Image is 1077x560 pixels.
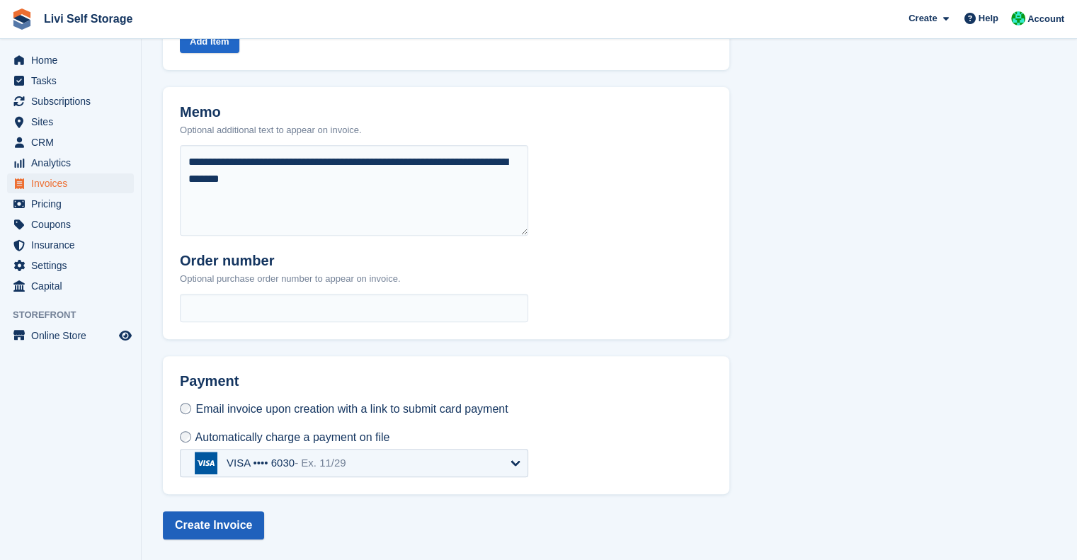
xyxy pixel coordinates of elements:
[7,276,134,296] a: menu
[31,50,116,70] span: Home
[31,153,116,173] span: Analytics
[117,327,134,344] a: Preview store
[31,71,116,91] span: Tasks
[7,153,134,173] a: menu
[180,431,191,442] input: Automatically charge a payment on file
[7,112,134,132] a: menu
[31,91,116,111] span: Subscriptions
[7,215,134,234] a: menu
[31,235,116,255] span: Insurance
[908,11,937,25] span: Create
[180,403,191,414] input: Email invoice upon creation with a link to submit card payment
[979,11,998,25] span: Help
[7,132,134,152] a: menu
[13,308,141,322] span: Storefront
[7,326,134,345] a: menu
[31,194,116,214] span: Pricing
[180,272,400,286] p: Optional purchase order number to appear on invoice.
[7,50,134,70] a: menu
[31,215,116,234] span: Coupons
[295,457,346,469] span: - Ex. 11/29
[31,256,116,275] span: Settings
[38,7,138,30] a: Livi Self Storage
[31,112,116,132] span: Sites
[31,276,116,296] span: Capital
[195,452,217,474] img: visa-b694ef4212b07b5f47965f94a99afb91c8fa3d2577008b26e631fad0fb21120b.svg
[1011,11,1025,25] img: Joe Robertson
[227,457,346,469] div: VISA •••• 6030
[195,431,390,443] span: Automatically charge a payment on file
[1027,12,1064,26] span: Account
[180,104,362,120] h2: Memo
[180,253,400,269] h2: Order number
[7,235,134,255] a: menu
[7,91,134,111] a: menu
[195,403,508,415] span: Email invoice upon creation with a link to submit card payment
[31,173,116,193] span: Invoices
[163,511,264,539] button: Create Invoice
[180,123,362,137] p: Optional additional text to appear on invoice.
[7,173,134,193] a: menu
[7,71,134,91] a: menu
[180,30,239,54] button: Add Item
[11,8,33,30] img: stora-icon-8386f47178a22dfd0bd8f6a31ec36ba5ce8667c1dd55bd0f319d3a0aa187defe.svg
[7,194,134,214] a: menu
[7,256,134,275] a: menu
[31,132,116,152] span: CRM
[180,373,528,401] h2: Payment
[31,326,116,345] span: Online Store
